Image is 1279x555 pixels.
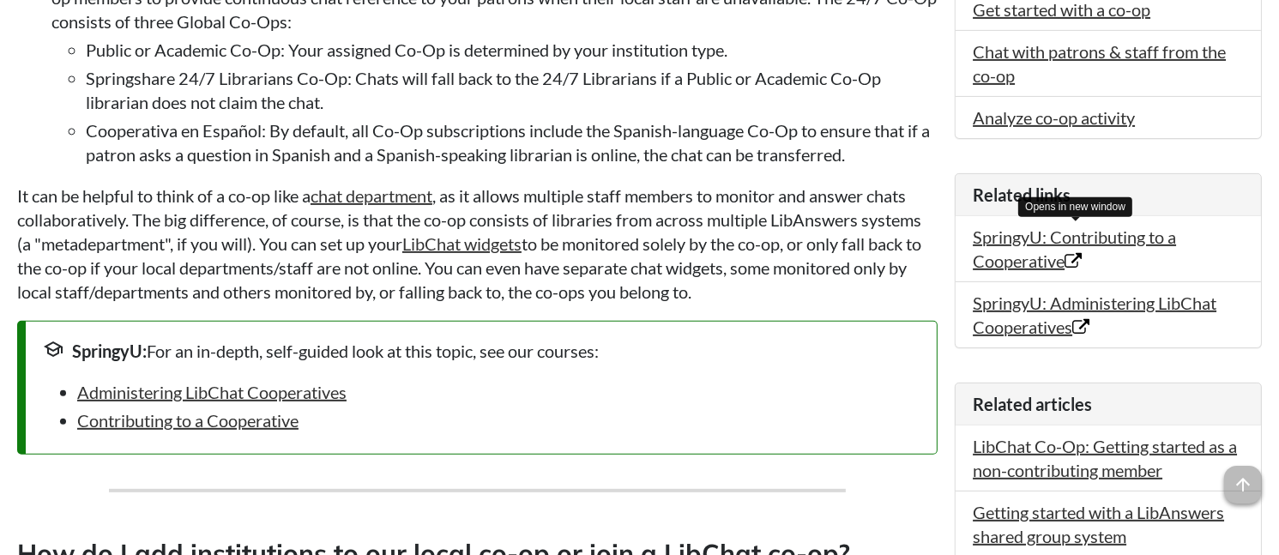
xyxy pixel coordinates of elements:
[973,293,1216,337] a: SpringyU: Administering LibChat Cooperatives
[86,38,938,62] li: Public or Academic Co-Op: Your assigned Co-Op is determined by your institution type.
[1224,466,1262,504] span: arrow_upward
[1224,468,1262,488] a: arrow_upward
[973,502,1224,546] a: Getting started with a LibAnswers shared group system
[77,410,299,431] a: Contributing to a Cooperative
[973,184,1071,205] span: Related links
[973,107,1135,128] a: Analyze co-op activity
[973,41,1226,86] a: Chat with patrons & staff from the co-op
[86,118,938,166] li: Cooperativa en Español: By default, all Co-Op subscriptions include the Spanish-language Co-Op to...
[72,341,147,361] strong: SpringyU:
[86,66,938,114] li: Springshare 24/7 Librarians Co-Op: Chats will fall back to the 24/7 Librarians if a Public or Aca...
[973,394,1092,414] span: Related articles
[311,185,432,206] a: chat department
[43,339,920,363] div: For an in-depth, self-guided look at this topic, see our courses:
[43,339,63,359] span: school
[402,233,522,254] a: LibChat widgets
[973,226,1176,271] a: SpringyU: Contributing to a Cooperative
[77,382,347,402] a: Administering LibChat Cooperatives
[973,436,1237,480] a: LibChat Co-Op: Getting started as a non-contributing member
[17,184,938,304] p: It can be helpful to think of a co-op like a , as it allows multiple staff members to monitor and...
[1018,197,1132,217] div: Opens in new window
